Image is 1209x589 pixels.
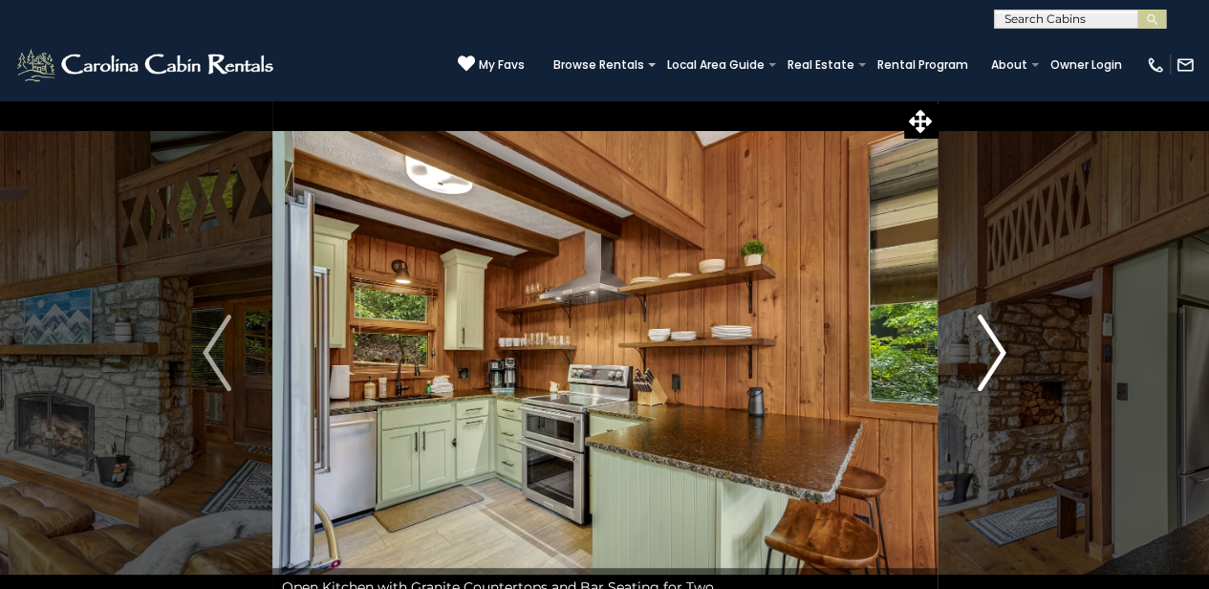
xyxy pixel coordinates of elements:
span: My Favs [479,56,525,74]
a: About [982,52,1037,78]
a: My Favs [458,55,525,75]
img: mail-regular-white.png [1176,55,1195,75]
img: arrow [978,315,1006,391]
a: Browse Rentals [544,52,654,78]
a: Real Estate [778,52,864,78]
a: Local Area Guide [658,52,774,78]
a: Rental Program [868,52,978,78]
img: arrow [203,315,231,391]
a: Owner Login [1041,52,1132,78]
img: phone-regular-white.png [1146,55,1165,75]
img: White-1-2.png [14,46,279,84]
